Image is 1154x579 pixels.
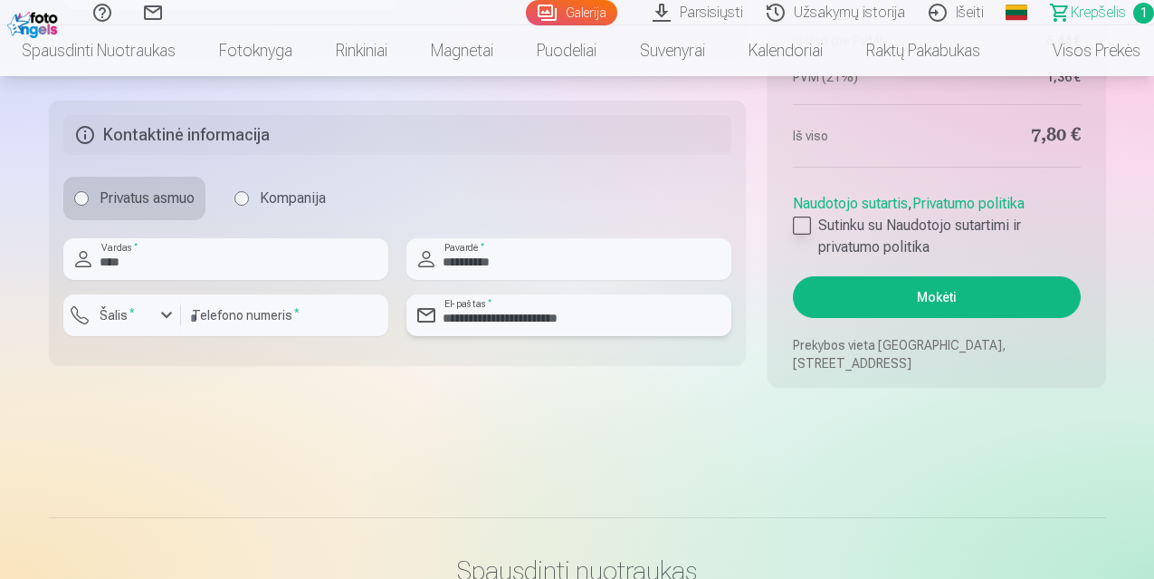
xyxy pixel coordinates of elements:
div: , [793,186,1080,258]
p: Prekybos vieta [GEOGRAPHIC_DATA], [STREET_ADDRESS] [793,336,1080,372]
a: Raktų pakabukas [844,25,1002,76]
label: Sutinku su Naudotojo sutartimi ir privatumo politika [793,215,1080,258]
input: Kompanija [234,191,249,206]
label: Šalis [92,306,142,324]
span: 1 [1133,3,1154,24]
img: /fa2 [7,7,62,38]
button: Šalis* [63,294,181,336]
a: Rinkiniai [314,25,409,76]
h5: Kontaktinė informacija [63,115,732,155]
span: Krepšelis [1071,2,1126,24]
a: Privatumo politika [912,195,1025,212]
label: Privatus asmuo [63,177,205,220]
dd: 7,80 € [946,123,1081,149]
a: Magnetai [409,25,515,76]
dd: 1,36 € [946,68,1081,86]
button: Mokėti [793,276,1080,318]
a: Suvenyrai [618,25,727,76]
a: Naudotojo sutartis [793,195,908,212]
label: Kompanija [224,177,337,220]
a: Fotoknyga [197,25,314,76]
dt: PVM (21%) [793,68,928,86]
a: Puodeliai [515,25,618,76]
input: Privatus asmuo [74,191,89,206]
a: Kalendoriai [727,25,844,76]
dt: Iš viso [793,123,928,149]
